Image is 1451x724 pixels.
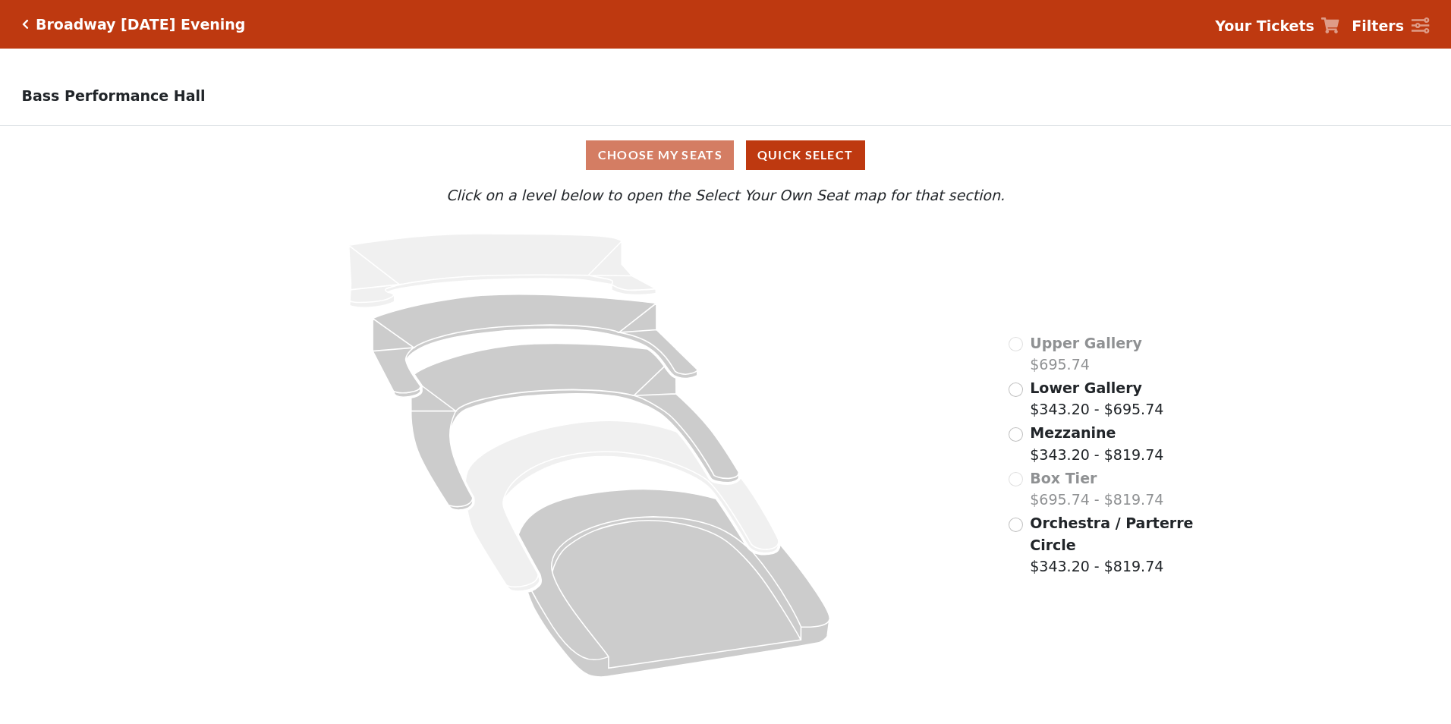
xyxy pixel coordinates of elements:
[1030,470,1097,486] span: Box Tier
[22,19,29,30] a: Click here to go back to filters
[1030,512,1195,578] label: $343.20 - $819.74
[1030,377,1163,420] label: $343.20 - $695.74
[36,16,245,33] h5: Broadway [DATE] Evening
[192,184,1259,206] p: Click on a level below to open the Select Your Own Seat map for that section.
[349,234,656,307] path: Upper Gallery - Seats Available: 0
[1030,335,1142,351] span: Upper Gallery
[746,140,865,170] button: Quick Select
[1352,17,1404,34] strong: Filters
[1030,332,1142,376] label: $695.74
[1215,15,1339,37] a: Your Tickets
[518,489,829,677] path: Orchestra / Parterre Circle - Seats Available: 2
[1030,422,1163,465] label: $343.20 - $819.74
[1030,379,1142,396] span: Lower Gallery
[1030,467,1163,511] label: $695.74 - $819.74
[1352,15,1429,37] a: Filters
[1215,17,1314,34] strong: Your Tickets
[373,294,697,398] path: Lower Gallery - Seats Available: 4
[1030,515,1193,553] span: Orchestra / Parterre Circle
[1030,424,1116,441] span: Mezzanine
